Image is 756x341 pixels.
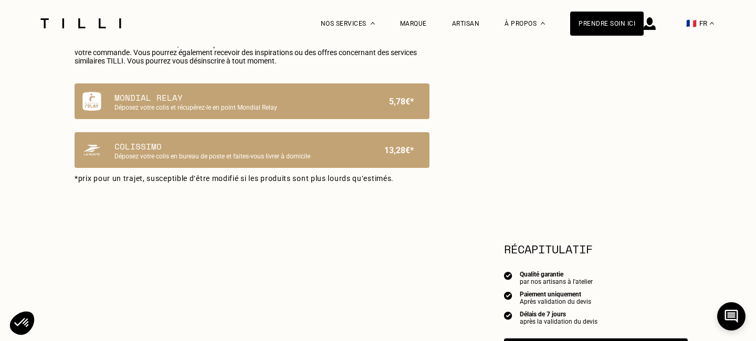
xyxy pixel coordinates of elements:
img: icon list info [504,271,512,280]
div: Paiement uniquement [520,291,591,298]
a: Prendre soin ici [570,12,644,36]
img: Colissimo [82,141,101,160]
img: Mondial Relay [82,92,101,111]
img: Logo du service de couturière Tilli [37,18,125,28]
img: menu déroulant [710,22,714,25]
p: *prix pour un trajet, susceptible d‘être modifié si les produits sont plus lourds qu‘estimés. [75,174,429,183]
span: 🇫🇷 [686,18,697,28]
img: Menu déroulant à propos [541,22,545,25]
div: Après validation du devis [520,298,591,305]
div: par nos artisans à l'atelier [520,278,593,285]
div: après la validation du devis [520,318,597,325]
img: icône connexion [644,17,656,30]
a: Marque [400,20,427,27]
div: Qualité garantie [520,271,593,278]
img: icon list info [504,291,512,300]
img: icon list info [504,311,512,320]
a: Artisan [452,20,480,27]
p: 5,78€* [389,91,414,111]
p: Déposez votre colis en bureau de poste et faites-vous livrer à domicile [114,153,354,160]
p: Mondial Relay [114,91,354,104]
img: Menu déroulant [371,22,375,25]
div: Délais de 7 jours [520,311,597,318]
p: Déposez votre colis et récupérez-le en point Mondial Relay [114,104,354,111]
p: Colissimo [114,140,354,153]
p: 13,28€* [384,140,414,160]
span: En confirmant votre commande, vous acceptez de recevoir des emails et SMS nécessaires au traiteme... [75,40,429,65]
section: Récapitulatif [504,240,688,258]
